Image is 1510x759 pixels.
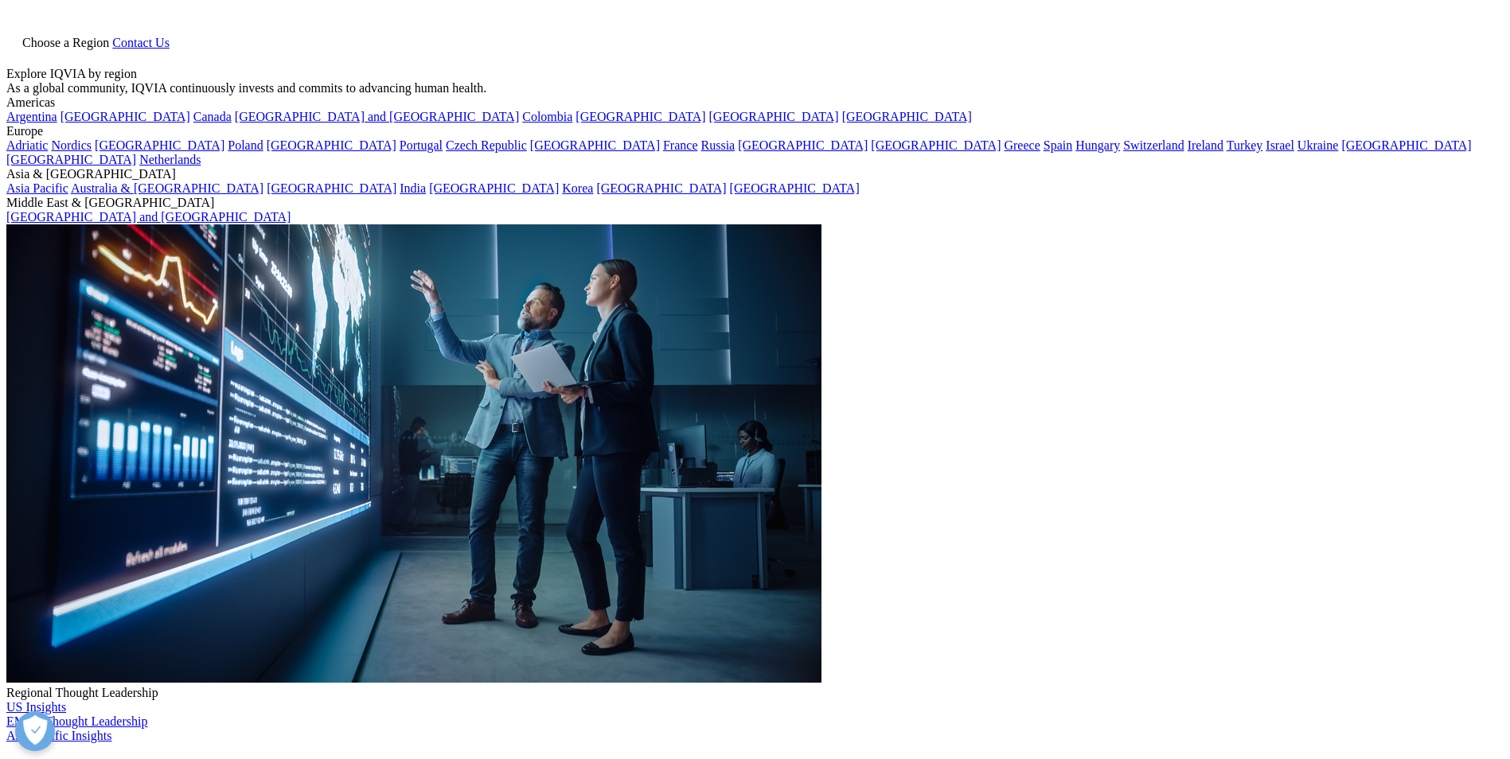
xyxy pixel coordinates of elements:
[6,181,68,195] a: Asia Pacific
[71,181,263,195] a: Australia & [GEOGRAPHIC_DATA]
[22,36,109,49] span: Choose a Region
[6,224,821,683] img: 2093_analyzing-data-using-big-screen-display-and-laptop.png
[112,36,170,49] a: Contact Us
[1227,138,1263,152] a: Turkey
[1188,138,1223,152] a: Ireland
[709,110,839,123] a: [GEOGRAPHIC_DATA]
[15,711,55,751] button: Open Preferences
[6,729,111,742] a: Asia Pacific Insights
[193,110,232,123] a: Canada
[1266,138,1294,152] a: Israel
[400,181,426,195] a: India
[522,110,572,123] a: Colombia
[60,110,190,123] a: [GEOGRAPHIC_DATA]
[701,138,735,152] a: Russia
[1297,138,1339,152] a: Ukraine
[51,138,92,152] a: Nordics
[6,714,147,728] a: EMEA Thought Leadership
[663,138,698,152] a: France
[6,67,1504,81] div: Explore IQVIA by region
[1075,138,1120,152] a: Hungary
[6,110,57,123] a: Argentina
[6,138,48,152] a: Adriatic
[1044,138,1072,152] a: Spain
[1123,138,1184,152] a: Switzerland
[596,181,726,195] a: [GEOGRAPHIC_DATA]
[6,167,1504,181] div: Asia & [GEOGRAPHIC_DATA]
[730,181,860,195] a: [GEOGRAPHIC_DATA]
[400,138,443,152] a: Portugal
[6,95,1504,110] div: Americas
[530,138,660,152] a: [GEOGRAPHIC_DATA]
[842,110,972,123] a: [GEOGRAPHIC_DATA]
[871,138,1001,152] a: [GEOGRAPHIC_DATA]
[267,138,396,152] a: [GEOGRAPHIC_DATA]
[738,138,868,152] a: [GEOGRAPHIC_DATA]
[6,81,1504,95] div: As a global community, IQVIA continuously invests and commits to advancing human health.
[6,210,291,224] a: [GEOGRAPHIC_DATA] and [GEOGRAPHIC_DATA]
[576,110,705,123] a: [GEOGRAPHIC_DATA]
[6,124,1504,138] div: Europe
[446,138,527,152] a: Czech Republic
[1341,138,1471,152] a: [GEOGRAPHIC_DATA]
[139,153,201,166] a: Netherlands
[562,181,593,195] a: Korea
[228,138,263,152] a: Poland
[235,110,519,123] a: [GEOGRAPHIC_DATA] and [GEOGRAPHIC_DATA]
[6,196,1504,210] div: Middle East & [GEOGRAPHIC_DATA]
[1004,138,1040,152] a: Greece
[95,138,224,152] a: [GEOGRAPHIC_DATA]
[429,181,559,195] a: [GEOGRAPHIC_DATA]
[267,181,396,195] a: [GEOGRAPHIC_DATA]
[6,700,66,714] a: US Insights
[6,153,136,166] a: [GEOGRAPHIC_DATA]
[6,686,1504,700] div: Regional Thought Leadership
